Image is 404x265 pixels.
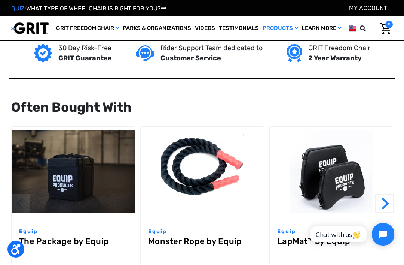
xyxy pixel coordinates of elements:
[11,5,166,12] a: QUIZ:WHAT TYPE OF WHEELCHAIR IS RIGHT FOR YOU?
[54,16,121,40] a: GRIT Freedom Chair
[136,45,154,61] img: Rider Support Team dedicated to Customer Service
[277,237,385,264] a: LapMat™ by Equip,$95.00
[121,16,193,40] a: Parks & Organizations
[270,130,393,213] img: LapMat™ by Equip
[19,237,127,264] a: The Package by Equip,$185.00
[141,130,264,213] img: Monster Rope by Equip
[12,130,135,213] img: The Package by Equip
[287,44,302,63] img: GRIT Freedom Chair 2 Year Warranty
[141,127,264,216] a: Monster Rope by Equip,$69.00
[277,228,385,235] p: Equip
[11,22,49,34] img: GRIT All-Terrain Wheelchair and Mobility Equipment
[308,54,362,62] strong: 2 Year Warranty
[58,43,112,53] p: 30 Day Risk-Free
[375,194,394,213] button: Go to slide 2 of 2
[300,16,343,40] a: Learn More
[11,97,393,117] div: Often Bought With
[261,16,300,40] a: Products
[380,23,391,34] img: Cart
[11,5,26,12] span: QUIZ:
[58,54,112,62] strong: GRIT Guarantee
[217,16,261,40] a: Testimonials
[270,127,393,216] a: LapMat™ by Equip,$95.00
[148,237,256,264] a: Monster Rope by Equip,$69.00
[349,4,387,12] a: Account
[11,194,30,213] button: Go to slide 2 of 2
[12,127,135,216] a: The Package by Equip,$185.00
[371,21,374,36] input: Search
[374,21,393,36] a: Cart with 0 items
[193,16,217,40] a: Videos
[302,217,401,252] iframe: Tidio Chat
[19,228,127,235] p: Equip
[160,43,263,53] p: Rider Support Team dedicated to
[34,44,52,63] img: 30 Day Risk-Free GRIT Guarantee
[308,43,370,53] p: GRIT Freedom Chair
[385,21,393,28] span: 0
[160,54,221,62] strong: Customer Service
[349,24,356,33] img: us.png
[148,228,256,235] p: Equip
